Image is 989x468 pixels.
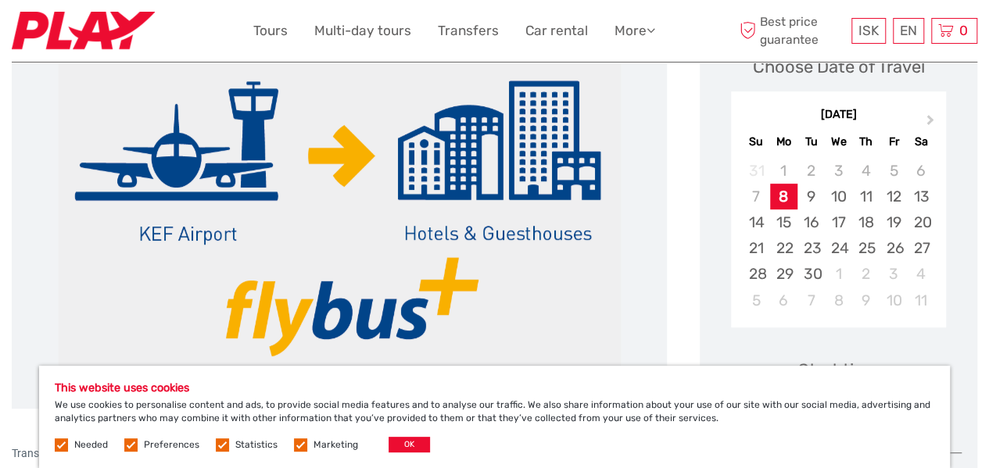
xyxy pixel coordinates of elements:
div: Choose Thursday, September 11th, 2025 [852,184,880,209]
div: Sa [907,131,934,152]
div: month 2025-09 [736,158,941,313]
div: Choose Thursday, October 9th, 2025 [852,288,880,313]
div: Choose Tuesday, September 9th, 2025 [797,184,825,209]
div: Mo [770,131,797,152]
div: Choose Friday, September 19th, 2025 [880,209,907,235]
label: Statistics [235,438,278,452]
div: Choose Wednesday, October 8th, 2025 [825,288,852,313]
div: Choose Thursday, September 18th, 2025 [852,209,880,235]
img: a771a4b2aca44685afd228bf32f054e4_main_slider.png [58,26,621,401]
div: We use cookies to personalise content and ads, to provide social media features and to analyse ou... [39,366,950,468]
div: Not available Sunday, August 31st, 2025 [742,158,769,184]
div: Not available Friday, September 5th, 2025 [880,158,907,184]
div: Choose Monday, September 22nd, 2025 [770,235,797,261]
div: Choose Date of Travel [753,55,925,79]
a: Multi-day tours [314,20,411,42]
span: 0 [957,23,970,38]
a: Car rental [525,20,588,42]
div: Not available Tuesday, September 2nd, 2025 [797,158,825,184]
div: Choose Thursday, October 2nd, 2025 [852,261,880,287]
div: Not available Sunday, September 7th, 2025 [742,184,769,209]
div: Choose Wednesday, September 24th, 2025 [825,235,852,261]
div: Choose Wednesday, September 17th, 2025 [825,209,852,235]
div: Choose Friday, September 26th, 2025 [880,235,907,261]
div: Not available Saturday, September 6th, 2025 [907,158,934,184]
div: Not available Monday, September 1st, 2025 [770,158,797,184]
div: Su [742,131,769,152]
div: Not available Wednesday, September 3rd, 2025 [825,158,852,184]
span: ISK [858,23,879,38]
button: Next Month [919,111,944,136]
div: Choose Friday, October 3rd, 2025 [880,261,907,287]
div: Choose Tuesday, September 30th, 2025 [797,261,825,287]
div: Choose Saturday, September 20th, 2025 [907,209,934,235]
div: Choose Saturday, September 13th, 2025 [907,184,934,209]
div: Tu [797,131,825,152]
div: Choose Monday, September 8th, 2025 [770,184,797,209]
div: Choose Friday, October 10th, 2025 [880,288,907,313]
div: Th [852,131,880,152]
div: Fr [880,131,907,152]
div: Choose Sunday, September 14th, 2025 [742,209,769,235]
p: We're away right now. Please check back later! [22,27,177,40]
a: Transfers [438,20,499,42]
div: Choose Monday, September 15th, 2025 [770,209,797,235]
label: Marketing [314,438,358,452]
div: Choose Saturday, September 27th, 2025 [907,235,934,261]
h5: This website uses cookies [55,381,934,395]
div: Start time [798,358,879,382]
a: More [615,20,655,42]
div: Choose Monday, September 29th, 2025 [770,261,797,287]
div: Choose Saturday, October 4th, 2025 [907,261,934,287]
div: Choose Thursday, September 25th, 2025 [852,235,880,261]
div: We [825,131,852,152]
div: Choose Saturday, October 11th, 2025 [907,288,934,313]
button: Open LiveChat chat widget [180,24,199,43]
label: Needed [74,438,108,452]
div: Choose Sunday, September 28th, 2025 [742,261,769,287]
div: Choose Tuesday, October 7th, 2025 [797,288,825,313]
div: [DATE] [731,107,946,123]
img: Fly Play [12,12,155,50]
div: Choose Tuesday, September 16th, 2025 [797,209,825,235]
label: Preferences [144,438,199,452]
div: Choose Friday, September 12th, 2025 [880,184,907,209]
div: Choose Wednesday, September 10th, 2025 [825,184,852,209]
div: Choose Monday, October 6th, 2025 [770,288,797,313]
div: Choose Sunday, September 21st, 2025 [742,235,769,261]
span: Best price guarantee [736,13,847,48]
div: Choose Tuesday, September 23rd, 2025 [797,235,825,261]
div: Not available Thursday, September 4th, 2025 [852,158,880,184]
div: EN [893,18,924,44]
span: Transfer from [GEOGRAPHIC_DATA] to [12,447,346,459]
div: Choose Sunday, October 5th, 2025 [742,288,769,313]
a: Tours [253,20,288,42]
div: Choose Wednesday, October 1st, 2025 [825,261,852,287]
button: OK [389,437,430,452]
